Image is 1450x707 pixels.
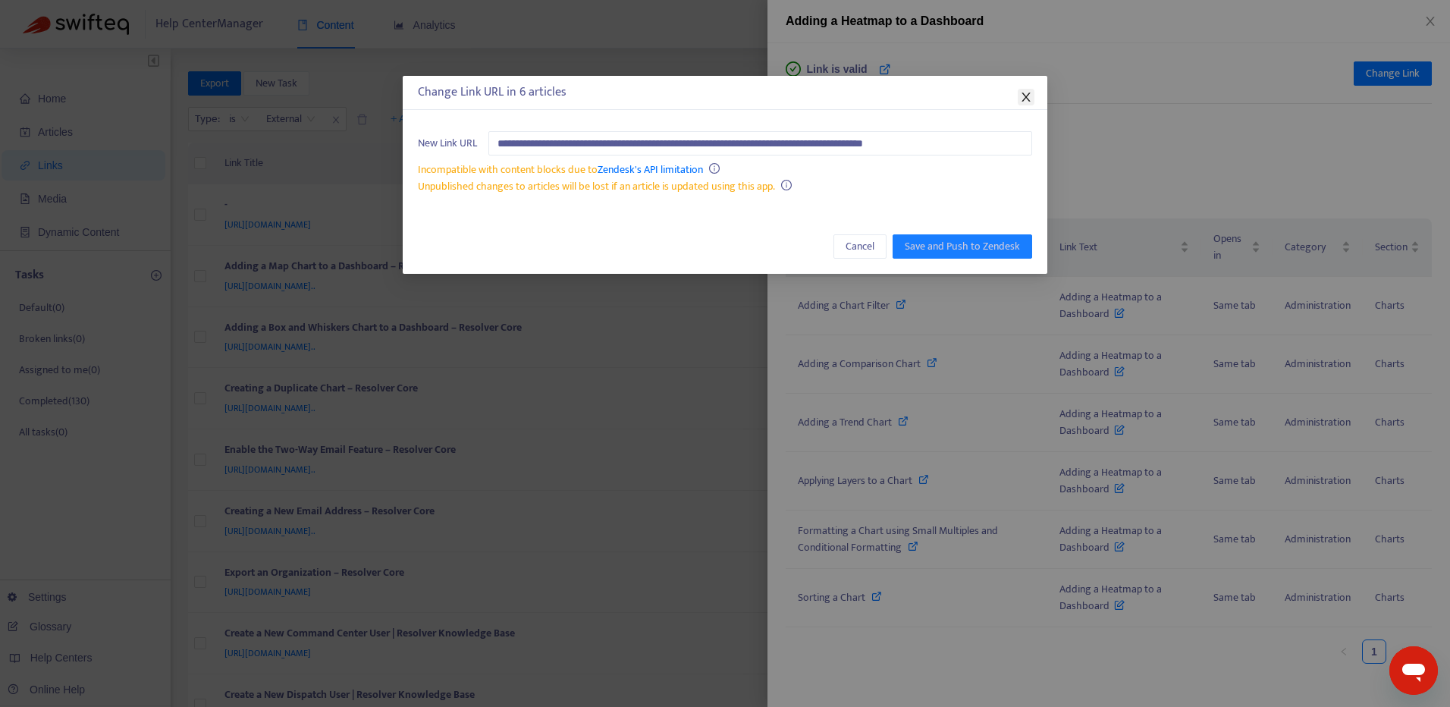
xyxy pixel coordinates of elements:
span: Incompatible with content blocks due to [418,161,703,178]
button: Close [1018,89,1034,105]
a: Zendesk's API limitation [598,161,703,178]
span: Cancel [846,238,874,255]
button: Cancel [833,234,887,259]
span: close [1020,91,1032,103]
iframe: Button to launch messaging window [1389,646,1438,695]
button: Save and Push to Zendesk [893,234,1032,259]
span: New Link URL [418,135,477,152]
span: Unpublished changes to articles will be lost if an article is updated using this app. [418,178,775,195]
span: info-circle [709,163,720,174]
div: Change Link URL in 6 articles [418,83,1032,102]
span: info-circle [781,180,792,190]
